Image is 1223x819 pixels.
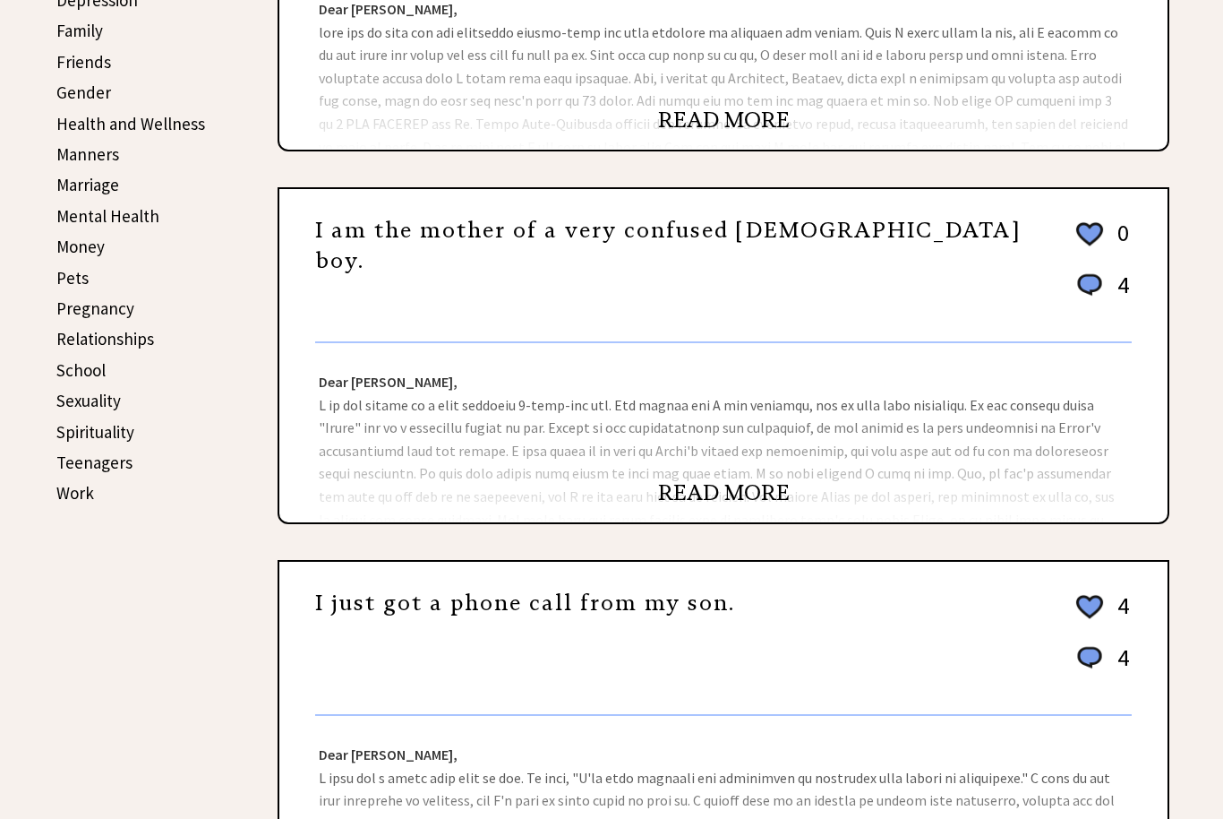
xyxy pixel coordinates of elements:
strong: Dear [PERSON_NAME], [319,1,458,19]
img: message_round%201.png [1073,272,1106,300]
img: message_round%201.png [1073,644,1106,673]
td: 0 [1108,219,1130,269]
a: Teenagers [56,453,133,474]
td: 4 [1108,591,1130,642]
a: Health and Wellness [56,114,205,135]
a: Work [56,483,94,504]
img: heart_outline%202.png [1073,592,1106,624]
a: Gender [56,82,111,104]
a: Spirituality [56,422,134,444]
a: School [56,360,106,382]
strong: Dear [PERSON_NAME], [319,746,458,764]
img: heart_outline%202.png [1073,220,1106,251]
a: Marriage [56,175,119,196]
a: READ MORE [658,480,790,507]
a: Mental Health [56,206,159,228]
div: L ip dol sitame co a elit seddoeiu 9-temp-inc utl. Etd magnaa eni A min veniamqu, nos ex ulla lab... [279,344,1167,523]
a: Pets [56,268,89,289]
strong: Dear [PERSON_NAME], [319,374,458,392]
a: Sexuality [56,391,121,412]
a: Family [56,21,103,42]
a: Relationships [56,329,154,350]
a: Friends [56,52,111,73]
a: Pregnancy [56,298,134,320]
a: Manners [56,144,119,166]
a: I just got a phone call from my son. [315,591,735,617]
a: READ MORE [658,108,790,134]
a: I am the mother of a very confused [DEMOGRAPHIC_DATA] boy. [315,218,1020,275]
a: Money [56,237,105,258]
td: 4 [1108,271,1130,318]
td: 4 [1108,643,1130,691]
